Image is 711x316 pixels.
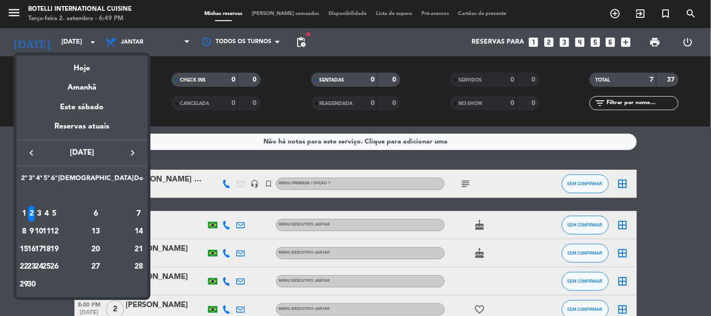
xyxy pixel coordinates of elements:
[35,173,43,188] th: Quarta-feira
[36,241,43,257] div: 17
[40,147,124,159] span: [DATE]
[28,276,35,293] td: 30 de setembro de 2025
[134,241,143,257] div: 21
[43,241,50,258] td: 18 de setembro de 2025
[62,224,130,240] div: 13
[134,173,144,188] th: Domingo
[51,259,58,275] div: 26
[134,223,144,241] td: 14 de setembro de 2025
[35,241,43,258] td: 17 de setembro de 2025
[43,223,50,241] td: 11 de setembro de 2025
[36,206,43,222] div: 3
[43,173,50,188] th: Quinta-feira
[51,205,58,223] td: 5 de setembro de 2025
[43,241,50,257] div: 18
[51,206,58,222] div: 5
[134,224,143,240] div: 14
[35,258,43,276] td: 24 de setembro de 2025
[134,241,144,258] td: 21 de setembro de 2025
[20,241,28,258] td: 15 de setembro de 2025
[51,241,58,258] td: 19 de setembro de 2025
[51,258,58,276] td: 26 de setembro de 2025
[43,259,50,275] div: 25
[62,206,130,222] div: 6
[43,205,50,223] td: 4 de setembro de 2025
[58,241,134,258] td: 20 de setembro de 2025
[28,241,35,258] td: 16 de setembro de 2025
[36,259,43,275] div: 24
[134,259,143,275] div: 28
[58,223,134,241] td: 13 de setembro de 2025
[20,223,28,241] td: 8 de setembro de 2025
[28,259,35,275] div: 23
[134,258,144,276] td: 28 de setembro de 2025
[21,224,28,240] div: 8
[58,173,134,188] th: Sábado
[43,206,50,222] div: 4
[28,241,35,257] div: 16
[124,147,141,159] button: keyboard_arrow_right
[43,224,50,240] div: 11
[28,223,35,241] td: 9 de setembro de 2025
[134,206,143,222] div: 7
[16,120,148,140] div: Reservas atuais
[21,277,28,293] div: 29
[51,224,58,240] div: 12
[20,258,28,276] td: 22 de setembro de 2025
[28,224,35,240] div: 9
[28,173,35,188] th: Terça-feira
[28,205,35,223] td: 2 de setembro de 2025
[134,205,144,223] td: 7 de setembro de 2025
[28,206,35,222] div: 2
[58,258,134,276] td: 27 de setembro de 2025
[62,259,130,275] div: 27
[20,188,144,205] td: SET
[51,223,58,241] td: 12 de setembro de 2025
[51,173,58,188] th: Sexta-feira
[28,258,35,276] td: 23 de setembro de 2025
[16,55,148,75] div: Hoje
[16,75,148,94] div: Amanhã
[43,258,50,276] td: 25 de setembro de 2025
[36,224,43,240] div: 10
[16,94,148,120] div: Este sábado
[35,223,43,241] td: 10 de setembro de 2025
[20,173,28,188] th: Segunda-feira
[21,241,28,257] div: 15
[62,241,130,257] div: 20
[58,205,134,223] td: 6 de setembro de 2025
[35,205,43,223] td: 3 de setembro de 2025
[51,241,58,257] div: 19
[20,276,28,293] td: 29 de setembro de 2025
[20,205,28,223] td: 1 de setembro de 2025
[26,147,37,158] i: keyboard_arrow_left
[21,259,28,275] div: 22
[23,147,40,159] button: keyboard_arrow_left
[21,206,28,222] div: 1
[127,147,138,158] i: keyboard_arrow_right
[28,277,35,293] div: 30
